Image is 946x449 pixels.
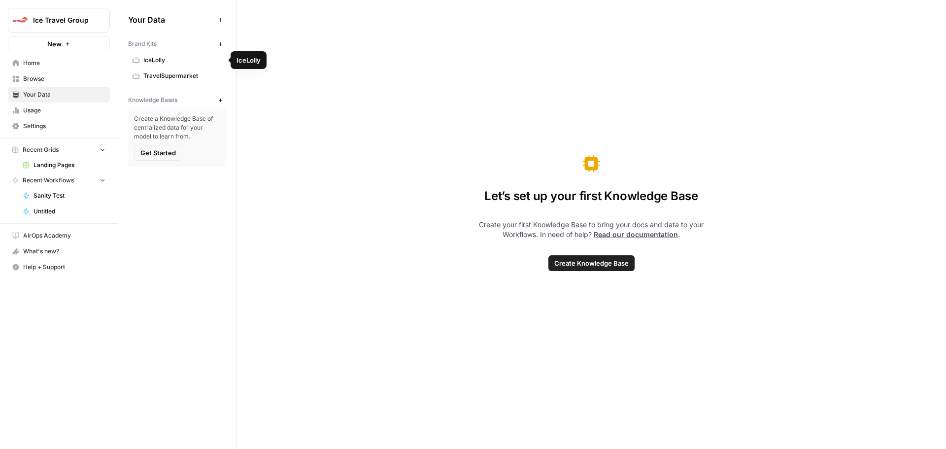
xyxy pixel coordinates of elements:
button: New [8,36,110,51]
span: Usage [23,106,105,115]
span: Browse [23,74,105,83]
span: Home [23,59,105,68]
span: Your Data [23,90,105,99]
span: Sanity Test [34,191,105,200]
a: Untitled [18,204,110,219]
div: What's new? [8,244,109,259]
span: Settings [23,122,105,131]
button: Workspace: Ice Travel Group [8,8,110,33]
span: Get Started [140,148,176,158]
span: Brand Kits [128,39,157,48]
span: AirOps Academy [23,231,105,240]
span: Your Data [128,14,214,26]
span: Help + Support [23,263,105,272]
button: Recent Workflows [8,173,110,188]
span: New [47,39,62,49]
button: Get Started [134,145,182,161]
a: Your Data [8,87,110,103]
a: Landing Pages [18,157,110,173]
img: Ice Travel Group Logo [11,11,29,29]
span: Create your first Knowledge Base to bring your docs and data to your Workflows. In need of help? . [465,220,717,240]
button: Recent Grids [8,142,110,157]
a: Browse [8,71,110,87]
a: Read our documentation [594,230,678,239]
a: Settings [8,118,110,134]
a: TravelSupermarket [128,68,226,84]
button: Create Knowledge Base [548,255,635,271]
span: Create Knowledge Base [554,258,629,268]
button: Help + Support [8,259,110,275]
span: Recent Grids [23,145,59,154]
span: IceLolly [143,56,222,65]
span: Untitled [34,207,105,216]
span: Landing Pages [34,161,105,170]
a: Home [8,55,110,71]
span: Knowledge Bases [128,96,177,104]
a: IceLolly [128,52,226,68]
span: Create a Knowledge Base of centralized data for your model to learn from. [134,114,220,141]
span: TravelSupermarket [143,71,222,80]
a: Usage [8,103,110,118]
span: Let’s set up your first Knowledge Base [484,188,698,204]
button: What's new? [8,243,110,259]
a: AirOps Academy [8,228,110,243]
span: Ice Travel Group [33,15,93,25]
a: Sanity Test [18,188,110,204]
span: Recent Workflows [23,176,74,185]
